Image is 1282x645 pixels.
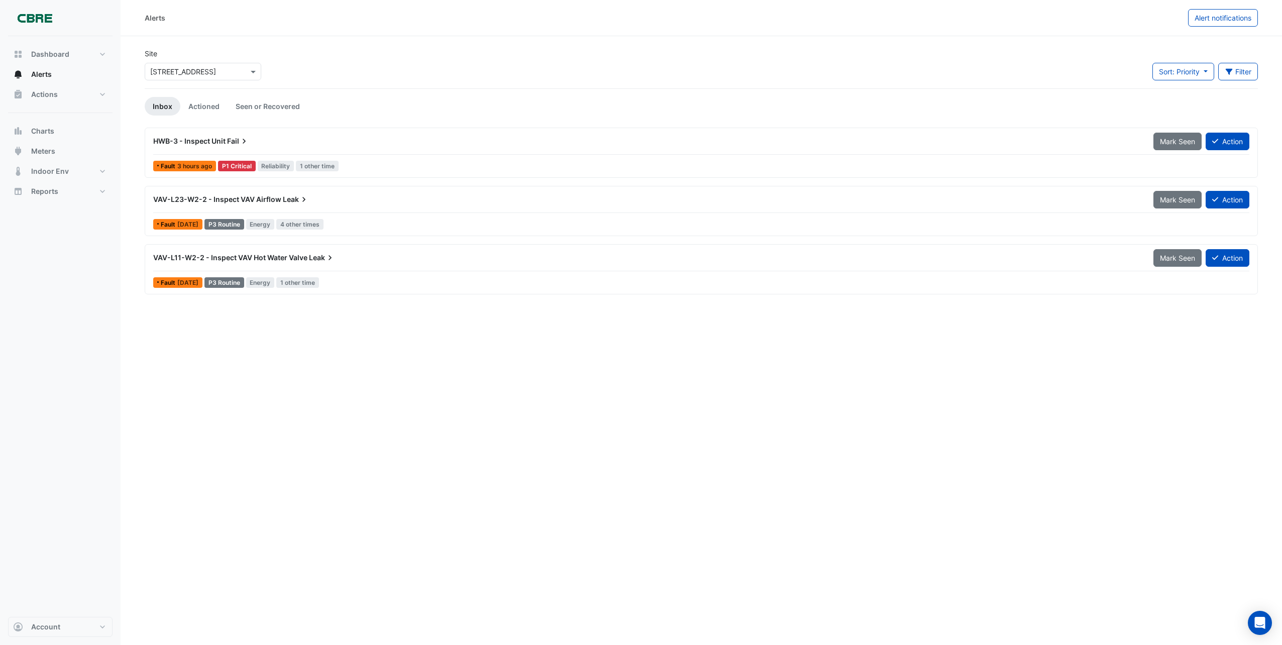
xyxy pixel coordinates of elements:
button: Action [1206,249,1249,267]
button: Filter [1218,63,1258,80]
app-icon: Actions [13,89,23,99]
span: Actions [31,89,58,99]
button: Indoor Env [8,161,113,181]
span: Thu 11-Sep-2025 08:17 AEST [177,221,198,228]
span: Alerts [31,69,52,79]
span: Tue 09-Sep-2025 13:39 AEST [177,279,198,286]
span: Alert notifications [1195,14,1251,22]
a: Seen or Recovered [228,97,308,116]
app-icon: Meters [13,146,23,156]
div: P3 Routine [204,277,244,288]
button: Action [1206,133,1249,150]
span: 1 other time [296,161,339,171]
span: 4 other times [276,219,324,230]
app-icon: Indoor Env [13,166,23,176]
span: Account [31,622,60,632]
button: Reports [8,181,113,201]
span: Meters [31,146,55,156]
span: Reliability [258,161,294,171]
span: Indoor Env [31,166,69,176]
span: VAV-L23-W2-2 - Inspect VAV Airflow [153,195,281,203]
label: Site [145,48,157,59]
button: Charts [8,121,113,141]
img: Company Logo [12,8,57,28]
a: Inbox [145,97,180,116]
span: Charts [31,126,54,136]
div: Open Intercom Messenger [1248,611,1272,635]
span: VAV-L11-W2-2 - Inspect VAV Hot Water Valve [153,253,307,262]
span: HWB-3 - Inspect Unit [153,137,226,145]
button: Sort: Priority [1152,63,1214,80]
span: Fail [227,136,249,146]
button: Dashboard [8,44,113,64]
app-icon: Alerts [13,69,23,79]
a: Actioned [180,97,228,116]
div: P3 Routine [204,219,244,230]
app-icon: Dashboard [13,49,23,59]
button: Meters [8,141,113,161]
span: Fri 12-Sep-2025 06:51 AEST [177,162,212,170]
button: Mark Seen [1153,133,1202,150]
span: Reports [31,186,58,196]
span: Dashboard [31,49,69,59]
span: Mark Seen [1160,137,1195,146]
div: P1 Critical [218,161,256,171]
button: Action [1206,191,1249,208]
span: Fault [161,280,177,286]
span: Fault [161,222,177,228]
button: Alert notifications [1188,9,1258,27]
div: Alerts [145,13,165,23]
app-icon: Reports [13,186,23,196]
span: Fault [161,163,177,169]
button: Actions [8,84,113,104]
span: Sort: Priority [1159,67,1200,76]
span: Leak [309,253,335,263]
span: 1 other time [276,277,319,288]
app-icon: Charts [13,126,23,136]
button: Alerts [8,64,113,84]
span: Leak [283,194,309,204]
span: Energy [246,277,275,288]
button: Account [8,617,113,637]
button: Mark Seen [1153,191,1202,208]
span: Mark Seen [1160,254,1195,262]
button: Mark Seen [1153,249,1202,267]
span: Energy [246,219,275,230]
span: Mark Seen [1160,195,1195,204]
